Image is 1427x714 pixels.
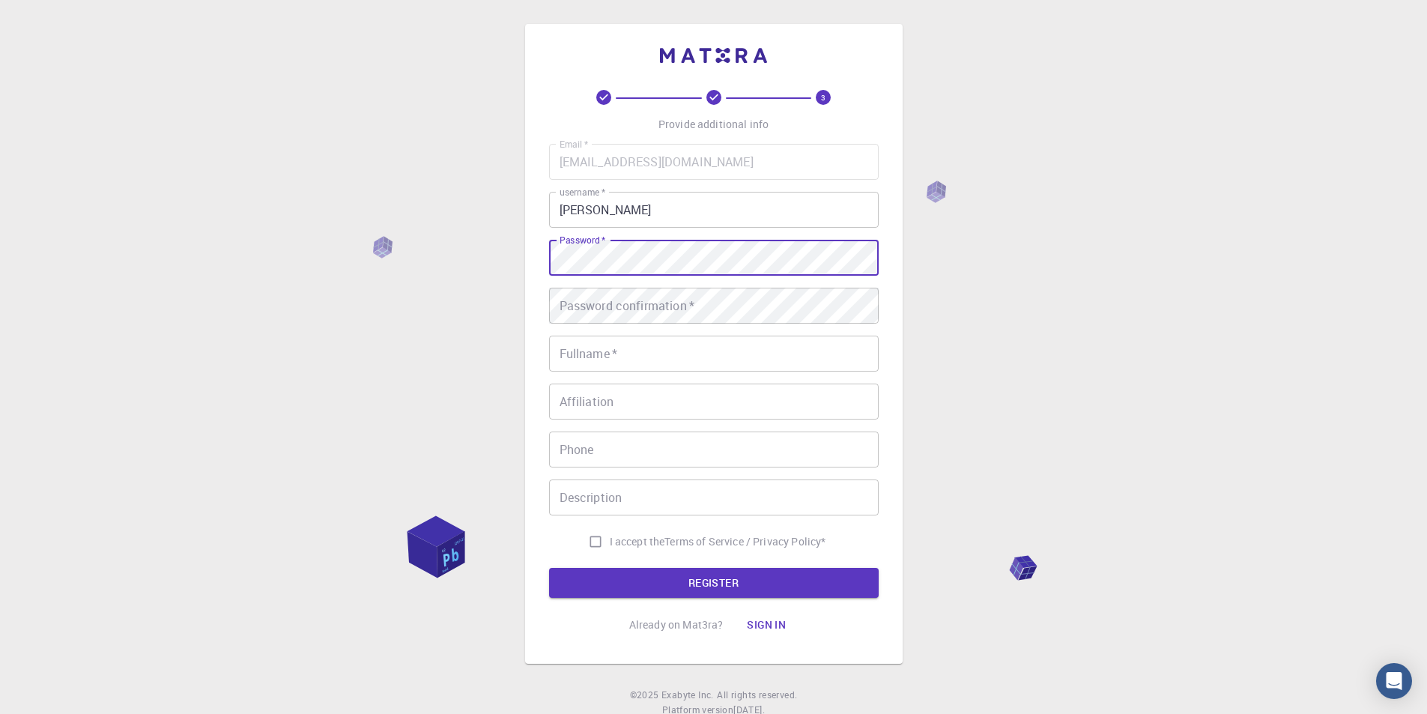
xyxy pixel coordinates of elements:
a: Exabyte Inc. [661,688,714,703]
p: Provide additional info [658,117,769,132]
label: username [560,186,605,199]
button: REGISTER [549,568,879,598]
span: Exabyte Inc. [661,689,714,701]
label: Email [560,138,588,151]
span: I accept the [610,534,665,549]
text: 3 [821,92,825,103]
button: Sign in [735,610,798,640]
div: Open Intercom Messenger [1376,663,1412,699]
a: Terms of Service / Privacy Policy* [664,534,825,549]
p: Already on Mat3ra? [629,617,724,632]
p: Terms of Service / Privacy Policy * [664,534,825,549]
span: All rights reserved. [717,688,797,703]
span: © 2025 [630,688,661,703]
label: Password [560,234,605,246]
